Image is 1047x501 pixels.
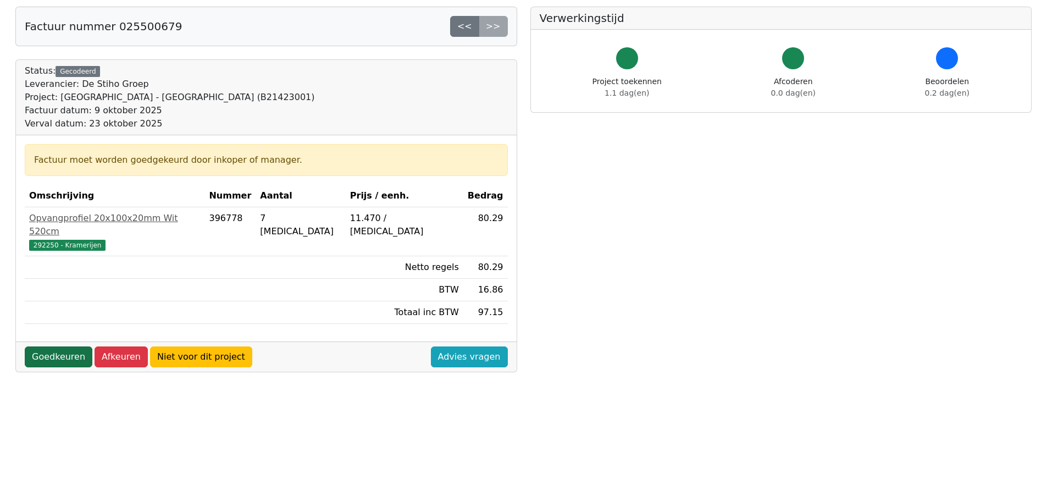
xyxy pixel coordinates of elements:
[25,346,92,367] a: Goedkeuren
[431,346,508,367] a: Advies vragen
[56,66,100,77] div: Gecodeerd
[605,89,649,97] span: 1.1 dag(en)
[346,185,463,207] th: Prijs / eenh.
[346,256,463,279] td: Netto regels
[463,256,508,279] td: 80.29
[25,104,315,117] div: Factuur datum: 9 oktober 2025
[450,16,479,37] a: <<
[25,20,182,33] h5: Factuur nummer 025500679
[350,212,459,238] div: 11.470 / [MEDICAL_DATA]
[925,89,970,97] span: 0.2 dag(en)
[204,207,256,256] td: 396778
[925,76,970,99] div: Beoordelen
[771,76,816,99] div: Afcoderen
[29,240,106,251] span: 292250 - Kramerijen
[771,89,816,97] span: 0.0 dag(en)
[25,117,315,130] div: Verval datum: 23 oktober 2025
[346,301,463,324] td: Totaal inc BTW
[29,212,200,251] a: Opvangprofiel 20x100x20mm Wit 520cm292250 - Kramerijen
[463,301,508,324] td: 97.15
[150,346,252,367] a: Niet voor dit project
[29,212,200,238] div: Opvangprofiel 20x100x20mm Wit 520cm
[463,279,508,301] td: 16.86
[25,78,315,91] div: Leverancier: De Stiho Groep
[25,64,315,130] div: Status:
[463,185,508,207] th: Bedrag
[25,185,204,207] th: Omschrijving
[540,12,1023,25] h5: Verwerkingstijd
[256,185,345,207] th: Aantal
[463,207,508,256] td: 80.29
[204,185,256,207] th: Nummer
[592,76,662,99] div: Project toekennen
[260,212,341,238] div: 7 [MEDICAL_DATA]
[95,346,148,367] a: Afkeuren
[25,91,315,104] div: Project: [GEOGRAPHIC_DATA] - [GEOGRAPHIC_DATA] (B21423001)
[346,279,463,301] td: BTW
[34,153,498,167] div: Factuur moet worden goedgekeurd door inkoper of manager.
